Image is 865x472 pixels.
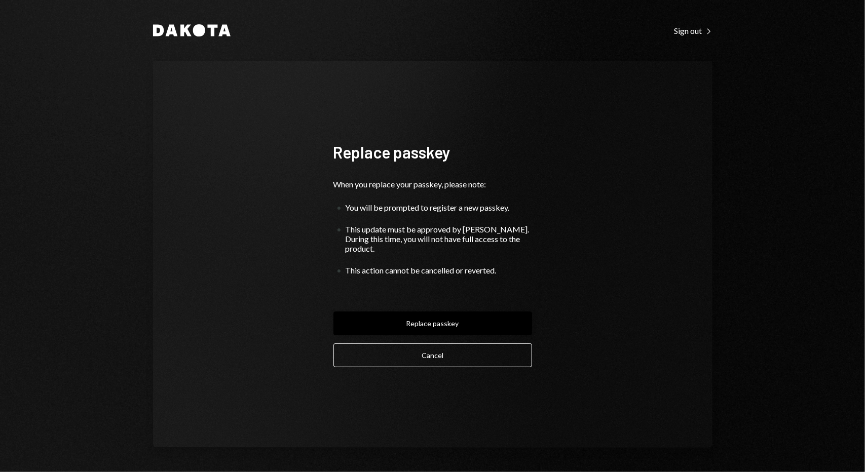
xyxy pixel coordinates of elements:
[346,203,532,212] div: You will be prompted to register a new passkey.
[333,178,532,190] div: When you replace your passkey, please note:
[333,311,532,335] button: Replace passkey
[674,25,712,36] a: Sign out
[333,343,532,367] button: Cancel
[346,265,532,275] div: This action cannot be cancelled or reverted.
[674,26,712,36] div: Sign out
[333,142,532,162] h1: Replace passkey
[346,224,532,253] div: This update must be approved by [PERSON_NAME]. During this time, you will not have full access to...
